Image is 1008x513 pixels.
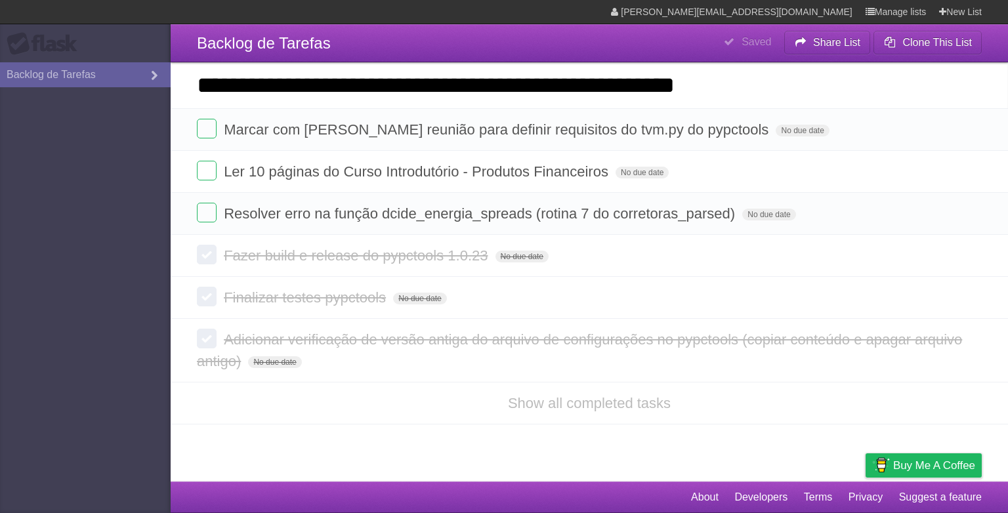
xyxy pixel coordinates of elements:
[224,163,612,180] span: Ler 10 páginas do Curso Introdutório - Produtos Financeiros
[224,205,738,222] span: Resolver erro na função dcide_energia_spreads (rotina 7 do corretoras_parsed)
[873,31,982,54] button: Clone This List
[197,329,217,348] label: Done
[224,247,491,264] span: Fazer build e release do pypctools 1.0.23
[197,119,217,138] label: Done
[902,37,972,48] b: Clone This List
[224,289,389,306] span: Finalizar testes pypctools
[691,485,719,510] a: About
[742,36,771,47] b: Saved
[197,287,217,306] label: Done
[784,31,871,54] button: Share List
[248,356,301,368] span: No due date
[393,293,446,304] span: No due date
[734,485,787,510] a: Developers
[197,245,217,264] label: Done
[804,485,833,510] a: Terms
[742,209,795,220] span: No due date
[813,37,860,48] b: Share List
[224,121,772,138] span: Marcar com [PERSON_NAME] reunião para definir requisitos do tvm.py do pypctools
[893,454,975,477] span: Buy me a coffee
[7,32,85,56] div: Flask
[197,203,217,222] label: Done
[872,454,890,476] img: Buy me a coffee
[866,453,982,478] a: Buy me a coffee
[776,125,829,136] span: No due date
[899,485,982,510] a: Suggest a feature
[197,161,217,180] label: Done
[197,331,962,369] span: Adicionar verificação de versão antiga do arquivo de configurações no pypctools (copiar conteúdo ...
[508,395,671,411] a: Show all completed tasks
[849,485,883,510] a: Privacy
[495,251,549,262] span: No due date
[616,167,669,178] span: No due date
[197,34,331,52] span: Backlog de Tarefas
